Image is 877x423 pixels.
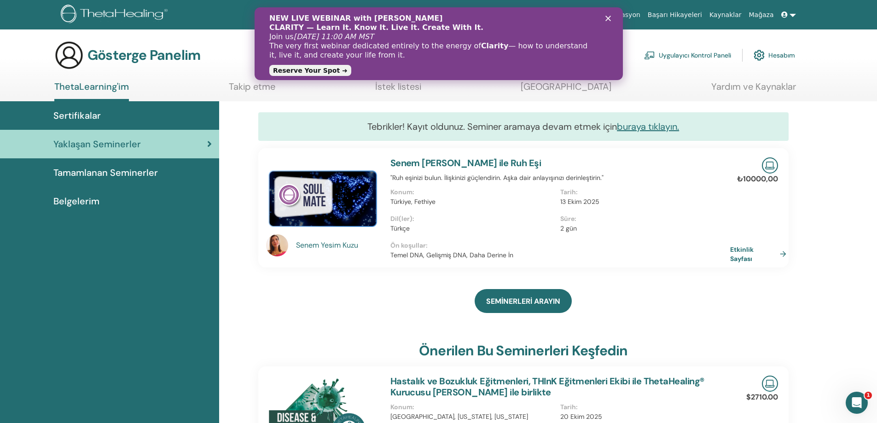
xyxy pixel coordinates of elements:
[54,81,129,93] font: ThetaLearning'im
[768,52,795,60] font: Hesabım
[255,7,623,80] iframe: Intercom canlı sohbet başlığı
[737,174,778,184] font: ₺10000,00
[846,392,868,414] iframe: Intercom canlı sohbet
[390,197,436,206] font: Türkiye, Fethiye
[745,6,777,23] a: Mağaza
[754,45,795,65] a: Hesabım
[412,214,414,223] font: :
[709,11,742,18] font: Kaynaklar
[730,245,790,263] a: Etkinlik Sayfası
[412,188,414,196] font: :
[390,375,704,398] a: Hastalık ve Bozukluk Eğitmenleri, THInK Eğitmenleri Ekibi ile ThetaHealing® Kurucusu [PERSON_NAME...
[87,46,200,64] font: Gösterge Panelim
[648,11,702,18] font: Başarı Hikayeleri
[375,81,421,93] font: İstek listesi
[390,412,528,421] font: [GEOGRAPHIC_DATA], [US_STATE], [US_STATE]
[53,167,158,179] font: Tamamlanan Seminerler
[659,52,731,60] font: Uygulayıcı Kontrol Paneli
[560,412,602,421] font: 20 Ekim 2025
[746,392,778,402] font: $2710.00
[644,6,706,23] a: Başarı Hikayeleri
[706,6,745,23] a: Kaynaklar
[390,251,513,259] font: Temel DNA, Gelişmiş DNA, Daha Derine İn
[53,110,101,122] font: Sertifikalar
[762,376,778,392] img: Canlı Çevrimiçi Seminer
[595,6,644,23] a: Sertifikasyon
[518,6,595,23] a: Kurslar ve Seminerler
[521,81,611,93] font: [GEOGRAPHIC_DATA]
[475,289,572,313] a: SEMİNERLERİ ARAYIN
[54,81,129,101] a: ThetaLearning'im
[390,174,604,182] font: "Ruh eşinizi bulun. İlişkinizi güçlendirin. Aşka dair anlayışınızı derinleştirin."
[390,224,410,232] font: Türkçe
[575,214,576,223] font: :
[266,157,379,237] img: Ruh eşi
[730,246,754,263] font: Etkinlik Sayfası
[351,8,360,14] div: Kapat
[390,403,412,411] font: Konum
[754,47,765,63] img: cog.svg
[229,81,275,99] a: Takip etme
[576,188,578,196] font: :
[266,234,288,256] img: default.jpg
[375,81,421,99] a: İstek listesi
[53,138,141,150] font: Yaklaşan Seminerler
[521,81,611,99] a: [GEOGRAPHIC_DATA]
[296,240,341,250] font: Senem Yesim
[343,240,358,250] font: Kuzu
[560,214,575,223] font: Süre
[54,41,84,70] img: generic-user-icon.jpg
[390,188,412,196] font: Konum
[367,121,617,133] font: Tebrikler! Kayıt oldunuz. Seminer aramaya devam etmek için
[560,188,576,196] font: Tarih
[762,157,778,174] img: Canlı Çevrimiçi Seminer
[617,121,679,133] a: buraya tıklayın.
[560,197,599,206] font: 13 Ekim 2025
[419,342,627,359] font: önerilen bu seminerleri keşfedin
[296,240,381,251] a: Senem Yesim Kuzu
[426,241,428,249] font: :
[560,224,577,232] font: 2 gün
[866,392,870,398] font: 1
[711,81,796,99] a: Yardım ve Kaynaklar
[644,51,655,59] img: chalkboard-teacher.svg
[412,403,414,411] font: :
[576,403,578,411] font: :
[644,45,731,65] a: Uygulayıcı Kontrol Paneli
[560,403,576,411] font: Tarih
[480,6,518,23] a: Hakkında
[53,195,99,207] font: Belgelerim
[749,11,773,18] font: Mağaza
[61,5,171,25] img: logo.png
[711,81,796,93] font: Yardım ve Kaynaklar
[390,214,412,223] font: Dil(ler)
[229,81,275,93] font: Takip etme
[390,241,426,249] font: Ön koşullar
[486,296,560,306] font: SEMİNERLERİ ARAYIN
[390,157,541,169] a: Senem [PERSON_NAME] ile Ruh Eşi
